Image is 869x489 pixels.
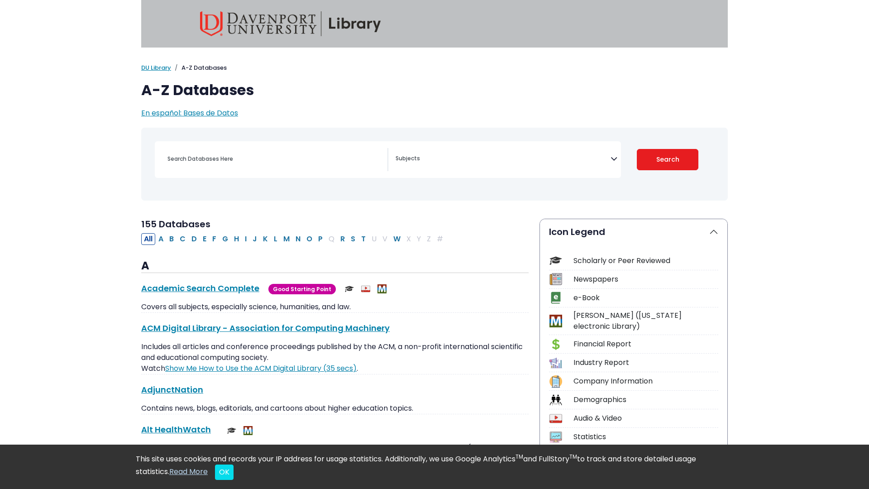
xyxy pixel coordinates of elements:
[165,363,357,374] a: Link opens in new window
[141,322,390,334] a: ACM Digital Library - Association for Computing Machinery
[361,284,370,293] img: Audio & Video
[141,443,529,465] p: Provides perspectives on alternative approaches to healthcare and wellness from journals (some pe...
[345,284,354,293] img: Scholarly or Peer Reviewed
[573,394,718,405] div: Demographics
[242,233,249,245] button: Filter Results I
[549,412,562,425] img: Icon Audio & Video
[549,357,562,369] img: Icon Industry Report
[141,233,447,244] div: Alpha-list to filter by first letter of database name
[573,339,718,350] div: Financial Report
[141,128,728,201] nav: Search filters
[220,233,231,245] button: Filter Results G
[231,233,242,245] button: Filter Results H
[573,292,718,303] div: e-Book
[227,426,236,435] img: Scholarly or Peer Reviewed
[141,384,203,395] a: AdjunctNation
[177,233,188,245] button: Filter Results C
[167,233,177,245] button: Filter Results B
[215,465,234,480] button: Close
[141,63,171,72] a: DU Library
[573,357,718,368] div: Industry Report
[156,233,166,245] button: Filter Results A
[573,431,718,442] div: Statistics
[141,81,728,99] h1: A-Z Databases
[293,233,303,245] button: Filter Results N
[200,11,381,36] img: Davenport University Library
[569,453,577,460] sup: TM
[268,284,336,294] span: Good Starting Point
[573,413,718,424] div: Audio & Video
[573,376,718,387] div: Company Information
[338,233,348,245] button: Filter Results R
[315,233,325,245] button: Filter Results P
[162,152,387,165] input: Search database by title or keyword
[549,254,562,267] img: Icon Scholarly or Peer Reviewed
[169,466,208,477] a: Read More
[141,108,238,118] a: En español: Bases de Datos
[516,453,523,460] sup: TM
[171,63,227,72] li: A-Z Databases
[377,284,387,293] img: MeL (Michigan electronic Library)
[141,424,211,435] a: Alt HealthWatch
[549,431,562,443] img: Icon Statistics
[549,375,562,388] img: Icon Company Information
[260,233,271,245] button: Filter Results K
[141,218,210,230] span: 155 Databases
[573,274,718,285] div: Newspapers
[573,255,718,266] div: Scholarly or Peer Reviewed
[136,454,733,480] div: This site uses cookies and records your IP address for usage statistics. Additionally, we use Goo...
[141,63,728,72] nav: breadcrumb
[244,426,253,435] img: MeL (Michigan electronic Library)
[141,302,529,312] p: Covers all subjects, especially science, humanities, and law.
[391,233,403,245] button: Filter Results W
[281,233,292,245] button: Filter Results M
[250,233,260,245] button: Filter Results J
[200,233,209,245] button: Filter Results E
[549,273,562,285] img: Icon Newspapers
[573,310,718,332] div: [PERSON_NAME] ([US_STATE] electronic Library)
[141,259,529,273] h3: A
[549,292,562,304] img: Icon e-Book
[348,233,358,245] button: Filter Results S
[549,315,562,327] img: Icon MeL (Michigan electronic Library)
[141,283,259,294] a: Academic Search Complete
[637,149,699,170] button: Submit for Search Results
[271,233,280,245] button: Filter Results L
[304,233,315,245] button: Filter Results O
[540,219,727,244] button: Icon Legend
[549,338,562,350] img: Icon Financial Report
[549,394,562,406] img: Icon Demographics
[189,233,200,245] button: Filter Results D
[141,403,529,414] p: Contains news, blogs, editorials, and cartoons about higher education topics.
[141,341,529,374] p: Includes all articles and conference proceedings published by the ACM, a non-profit international...
[396,156,611,163] textarea: Search
[358,233,368,245] button: Filter Results T
[141,233,155,245] button: All
[210,233,219,245] button: Filter Results F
